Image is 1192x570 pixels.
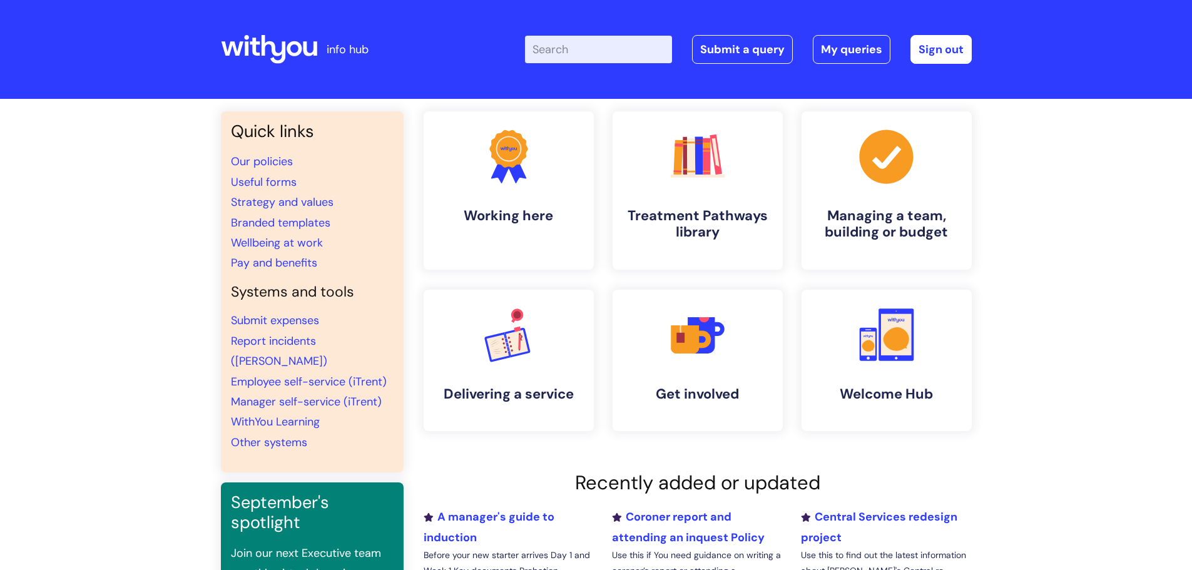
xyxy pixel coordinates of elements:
[231,215,330,230] a: Branded templates
[525,36,672,63] input: Search
[231,255,317,270] a: Pay and benefits
[231,374,387,389] a: Employee self-service (iTrent)
[812,208,962,241] h4: Managing a team, building or budget
[231,435,307,450] a: Other systems
[231,333,327,369] a: Report incidents ([PERSON_NAME])
[525,35,972,64] div: | -
[231,154,293,169] a: Our policies
[231,283,394,301] h4: Systems and tools
[612,509,765,544] a: Coroner report and attending an inquest Policy
[424,471,972,494] h2: Recently added or updated
[424,111,594,270] a: Working here
[802,111,972,270] a: Managing a team, building or budget
[424,290,594,431] a: Delivering a service
[613,290,783,431] a: Get involved
[231,121,394,141] h3: Quick links
[424,509,554,544] a: A manager's guide to induction
[623,386,773,402] h4: Get involved
[231,235,323,250] a: Wellbeing at work
[231,414,320,429] a: WithYou Learning
[802,290,972,431] a: Welcome Hub
[231,394,382,409] a: Manager self-service (iTrent)
[801,509,957,544] a: Central Services redesign project
[434,208,584,224] h4: Working here
[910,35,972,64] a: Sign out
[231,492,394,533] h3: September's spotlight
[812,386,962,402] h4: Welcome Hub
[434,386,584,402] h4: Delivering a service
[231,195,334,210] a: Strategy and values
[327,39,369,59] p: info hub
[231,175,297,190] a: Useful forms
[813,35,890,64] a: My queries
[692,35,793,64] a: Submit a query
[231,313,319,328] a: Submit expenses
[623,208,773,241] h4: Treatment Pathways library
[613,111,783,270] a: Treatment Pathways library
